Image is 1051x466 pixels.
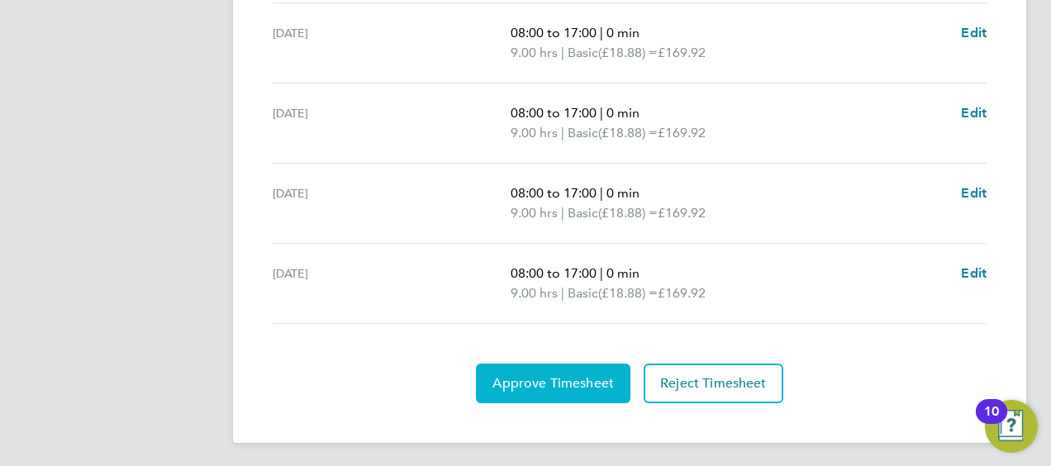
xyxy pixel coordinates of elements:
[598,285,658,301] span: (£18.88) =
[273,183,511,223] div: [DATE]
[511,105,597,121] span: 08:00 to 17:00
[273,264,511,303] div: [DATE]
[961,264,987,283] a: Edit
[961,265,987,281] span: Edit
[561,45,564,60] span: |
[511,205,558,221] span: 9.00 hrs
[561,125,564,140] span: |
[600,265,603,281] span: |
[273,23,511,63] div: [DATE]
[600,105,603,121] span: |
[606,265,640,281] span: 0 min
[561,205,564,221] span: |
[660,375,767,392] span: Reject Timesheet
[511,45,558,60] span: 9.00 hrs
[568,283,598,303] span: Basic
[985,400,1038,453] button: Open Resource Center, 10 new notifications
[644,364,783,403] button: Reject Timesheet
[984,411,999,433] div: 10
[568,43,598,63] span: Basic
[492,375,614,392] span: Approve Timesheet
[600,25,603,40] span: |
[476,364,630,403] button: Approve Timesheet
[658,45,706,60] span: £169.92
[961,23,987,43] a: Edit
[658,125,706,140] span: £169.92
[961,25,987,40] span: Edit
[568,123,598,143] span: Basic
[273,103,511,143] div: [DATE]
[598,125,658,140] span: (£18.88) =
[658,285,706,301] span: £169.92
[600,185,603,201] span: |
[561,285,564,301] span: |
[511,25,597,40] span: 08:00 to 17:00
[658,205,706,221] span: £169.92
[511,125,558,140] span: 9.00 hrs
[568,203,598,223] span: Basic
[961,105,987,121] span: Edit
[606,185,640,201] span: 0 min
[598,205,658,221] span: (£18.88) =
[511,285,558,301] span: 9.00 hrs
[511,265,597,281] span: 08:00 to 17:00
[606,25,640,40] span: 0 min
[598,45,658,60] span: (£18.88) =
[961,185,987,201] span: Edit
[961,103,987,123] a: Edit
[606,105,640,121] span: 0 min
[961,183,987,203] a: Edit
[511,185,597,201] span: 08:00 to 17:00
